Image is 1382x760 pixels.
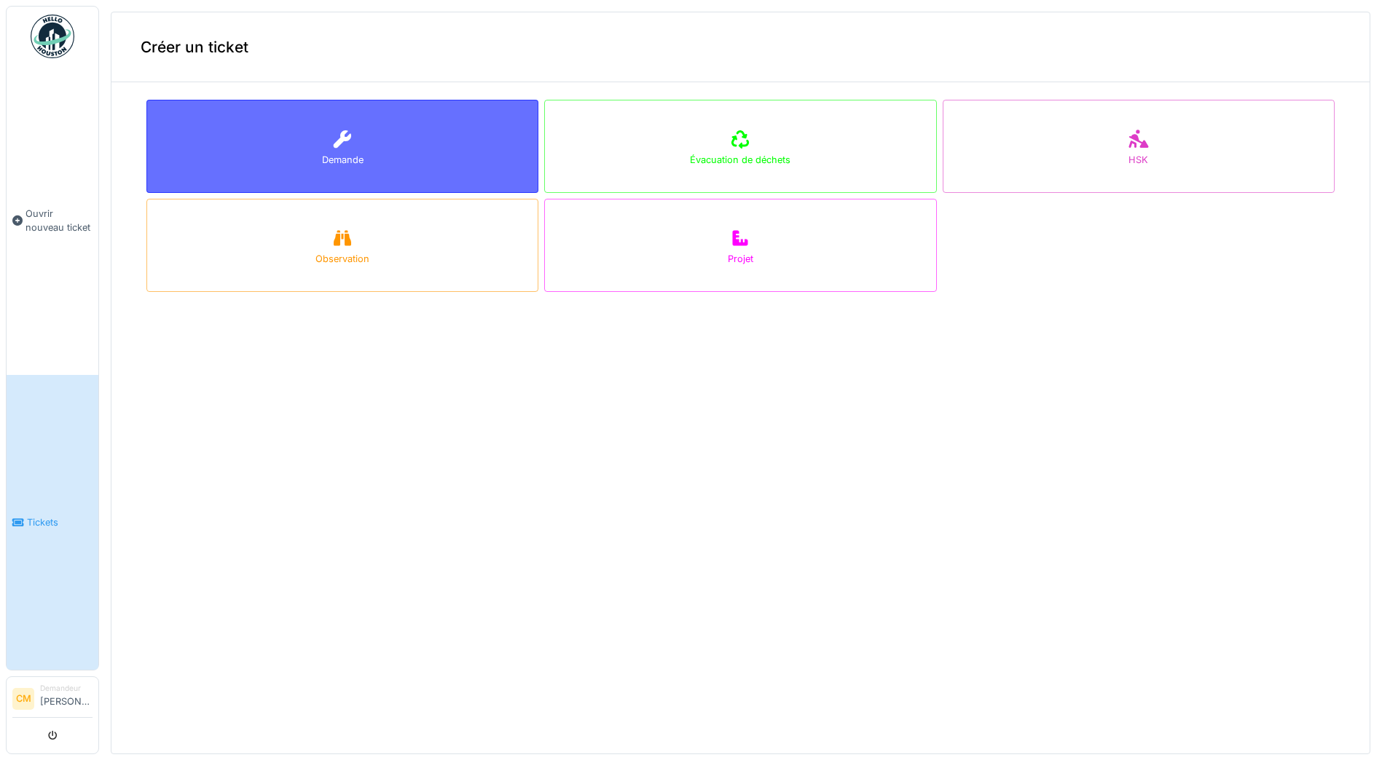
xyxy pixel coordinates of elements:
[25,207,93,234] span: Ouvrir nouveau ticket
[40,683,93,714] li: [PERSON_NAME]
[728,252,753,266] div: Projet
[1128,153,1148,167] div: HSK
[322,153,364,167] div: Demande
[7,66,98,375] a: Ouvrir nouveau ticket
[690,153,790,167] div: Évacuation de déchets
[111,12,1370,82] div: Créer un ticket
[31,15,74,58] img: Badge_color-CXgf-gQk.svg
[12,688,34,710] li: CM
[27,515,93,529] span: Tickets
[7,375,98,670] a: Tickets
[315,252,369,266] div: Observation
[40,683,93,694] div: Demandeur
[12,683,93,718] a: CM Demandeur[PERSON_NAME]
